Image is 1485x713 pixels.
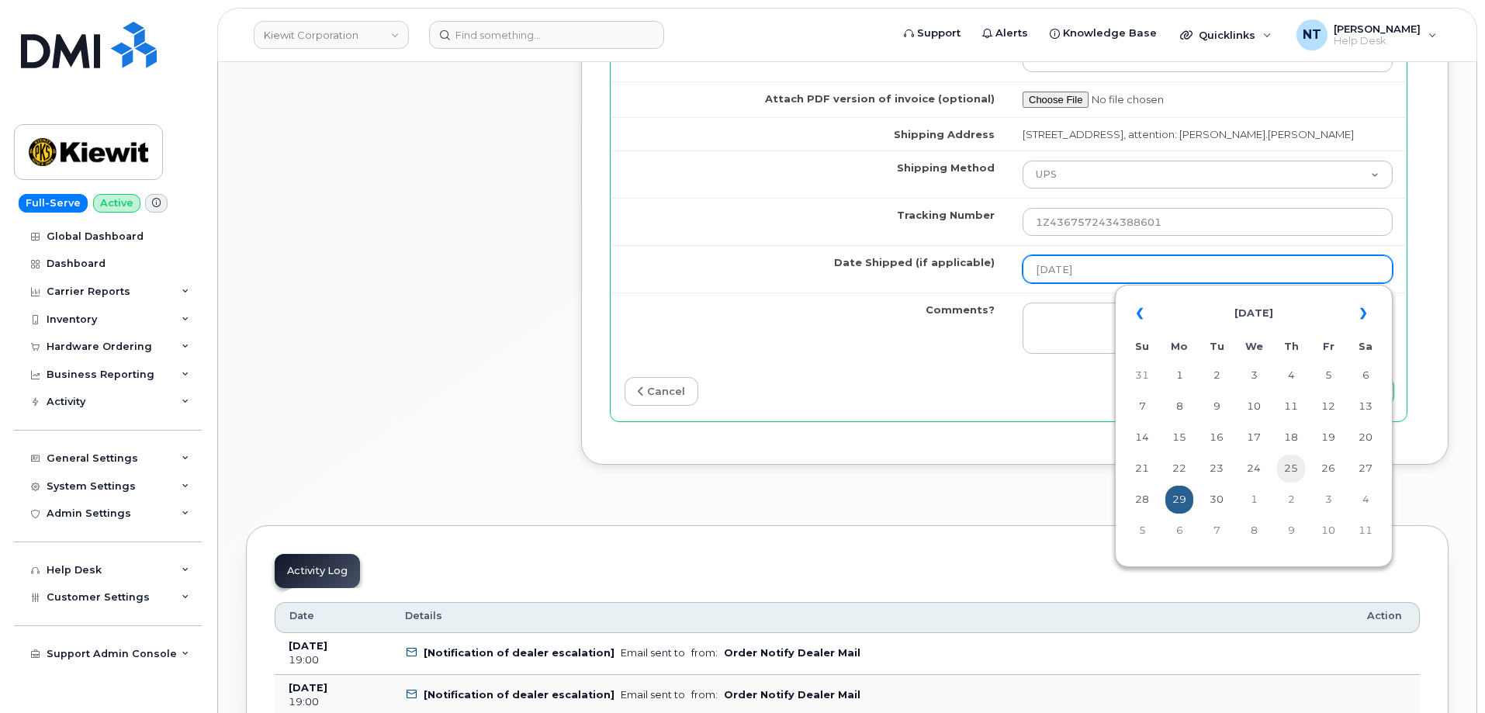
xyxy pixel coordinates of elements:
[405,609,442,623] span: Details
[1240,486,1268,514] td: 1
[1128,455,1156,483] td: 21
[1063,26,1157,41] span: Knowledge Base
[1352,295,1379,332] th: »
[424,689,614,701] b: [Notification of dealer escalation]
[1128,295,1156,332] th: «
[1165,295,1342,332] th: [DATE]
[1240,362,1268,389] td: 3
[1165,517,1193,545] td: 6
[1352,455,1379,483] td: 27
[424,647,614,659] b: [Notification of dealer escalation]
[691,647,718,659] span: from:
[1334,35,1421,47] span: Help Desk
[1417,646,1473,701] iframe: Messenger Launcher
[1169,19,1282,50] div: Quicklinks
[621,689,685,701] div: Email sent to
[1314,335,1342,358] th: Fr
[1128,362,1156,389] td: 31
[289,682,327,694] b: [DATE]
[1303,26,1321,44] span: NT
[1009,117,1407,151] td: [STREET_ADDRESS], attention: [PERSON_NAME].[PERSON_NAME]
[1203,393,1231,421] td: 9
[289,609,314,623] span: Date
[1128,393,1156,421] td: 7
[1165,455,1193,483] td: 22
[1352,362,1379,389] td: 6
[1165,486,1193,514] td: 29
[1128,486,1156,514] td: 28
[1165,424,1193,452] td: 15
[765,92,995,106] label: Attach PDF version of invoice (optional)
[1203,424,1231,452] td: 16
[289,653,377,667] div: 19:00
[1277,362,1305,389] td: 4
[289,695,377,709] div: 19:00
[621,647,685,659] div: Email sent to
[1277,517,1305,545] td: 9
[1203,486,1231,514] td: 30
[1203,455,1231,483] td: 23
[1286,19,1448,50] div: Nicholas Taylor
[1203,335,1231,358] th: Tu
[894,127,995,142] label: Shipping Address
[1314,486,1342,514] td: 3
[1353,602,1420,633] th: Action
[1039,18,1168,49] a: Knowledge Base
[893,18,971,49] a: Support
[995,26,1028,41] span: Alerts
[691,689,718,701] span: from:
[1314,455,1342,483] td: 26
[834,255,995,270] label: Date Shipped (if applicable)
[1352,486,1379,514] td: 4
[1277,486,1305,514] td: 2
[1203,517,1231,545] td: 7
[1128,517,1156,545] td: 5
[1352,424,1379,452] td: 20
[289,640,327,652] b: [DATE]
[1240,335,1268,358] th: We
[1352,393,1379,421] td: 13
[1334,22,1421,35] span: [PERSON_NAME]
[1203,362,1231,389] td: 2
[897,208,995,223] label: Tracking Number
[926,303,995,317] label: Comments?
[897,161,995,175] label: Shipping Method
[1128,424,1156,452] td: 14
[917,26,961,41] span: Support
[1165,335,1193,358] th: Mo
[1277,424,1305,452] td: 18
[724,647,860,659] b: Order Notify Dealer Mail
[429,21,664,49] input: Find something...
[1277,455,1305,483] td: 25
[625,377,698,406] a: cancel
[971,18,1039,49] a: Alerts
[1352,517,1379,545] td: 11
[1314,362,1342,389] td: 5
[1314,517,1342,545] td: 10
[1128,335,1156,358] th: Su
[1314,424,1342,452] td: 19
[1314,393,1342,421] td: 12
[254,21,409,49] a: Kiewit Corporation
[1240,455,1268,483] td: 24
[1240,393,1268,421] td: 10
[1240,424,1268,452] td: 17
[1352,335,1379,358] th: Sa
[724,689,860,701] b: Order Notify Dealer Mail
[1240,517,1268,545] td: 8
[1165,362,1193,389] td: 1
[1277,335,1305,358] th: Th
[1277,393,1305,421] td: 11
[1199,29,1255,41] span: Quicklinks
[1165,393,1193,421] td: 8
